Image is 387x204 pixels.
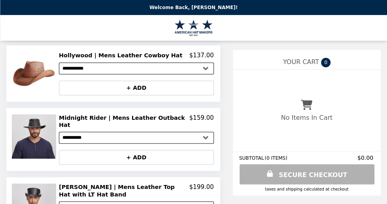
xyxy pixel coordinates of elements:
h2: Midnight Rider | Mens Leather Outback Hat [59,114,189,129]
button: + ADD [59,150,214,164]
span: 0 [321,58,330,67]
span: ( 0 ITEMS ) [264,155,287,161]
div: Taxes and Shipping calculated at checkout [239,187,374,191]
p: $159.00 [189,114,214,129]
span: $0.00 [357,155,374,161]
h2: Hollywood | Mens Leather Cowboy Hat [59,52,185,59]
span: YOUR CART [283,58,319,66]
p: $199.00 [189,183,214,198]
p: No Items In Cart [281,114,332,121]
button: + ADD [59,81,214,95]
img: Brand Logo [175,20,212,36]
span: SUBTOTAL [239,155,265,161]
img: Hollywood | Mens Leather Cowboy Hat [12,52,57,95]
p: Welcome Back, [PERSON_NAME]! [149,5,238,10]
img: Midnight Rider | Mens Leather Outback Hat [12,114,58,159]
p: $137.00 [189,52,214,59]
h2: [PERSON_NAME] | Mens Leather Top Hat with LT Hat Band [59,183,189,198]
select: Select a product variant [59,132,214,144]
select: Select a product variant [59,62,214,74]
